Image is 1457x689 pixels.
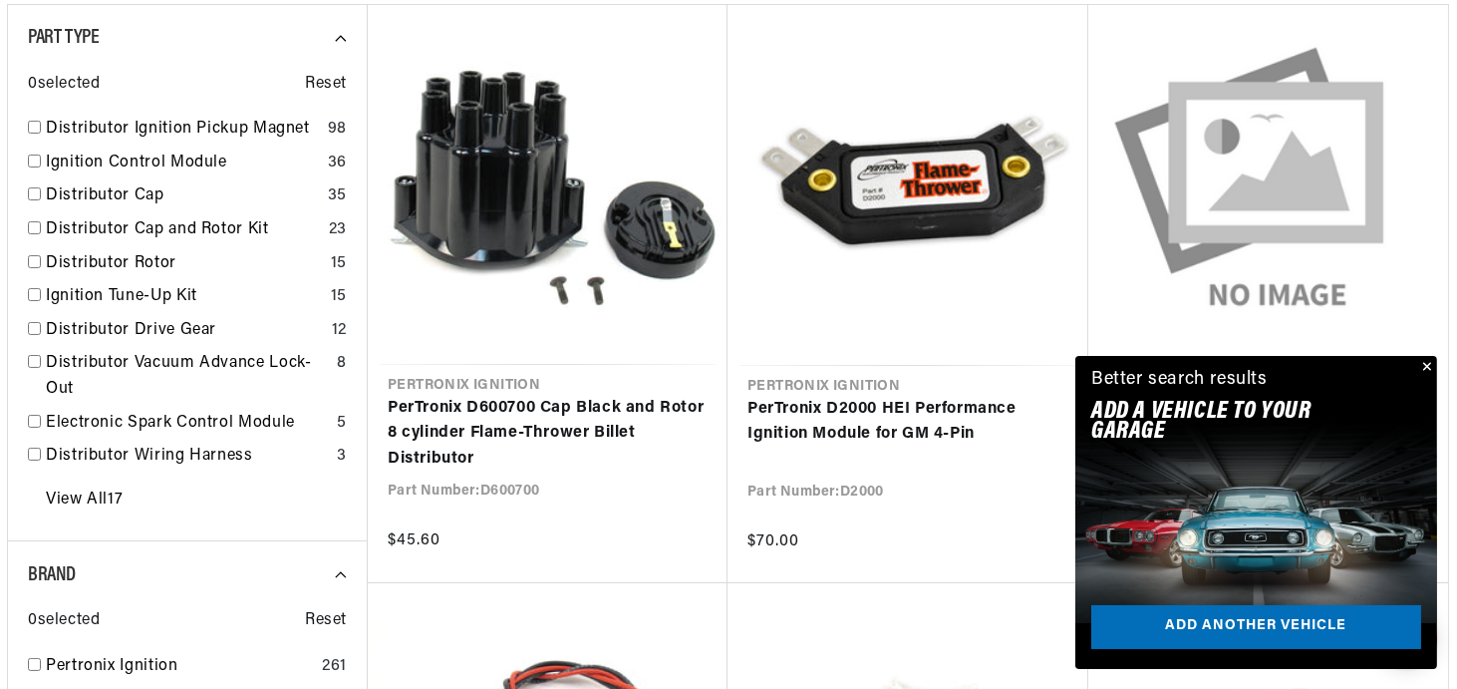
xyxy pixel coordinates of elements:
a: View All 17 [46,488,123,514]
a: Distributor Wiring Harness [46,444,329,470]
div: 8 [337,351,347,377]
a: Electronic Spark Control Module [46,411,329,437]
button: Close [1413,356,1437,380]
span: Reset [305,72,347,98]
a: Distributor Vacuum Advance Lock-Out [46,351,329,402]
a: PerTronix D2000 HEI Performance Ignition Module for GM 4-Pin [747,397,1068,448]
a: Ignition Tune-Up Kit [46,284,323,310]
div: 36 [328,151,347,176]
span: 0 selected [28,608,100,634]
div: 12 [332,318,347,344]
a: Add another vehicle [1091,605,1421,650]
a: Distributor Rotor [46,251,323,277]
a: Distributor Drive Gear [46,318,324,344]
a: Distributor Ignition Pickup Magnet [46,117,320,143]
div: 23 [329,217,347,243]
div: 98 [328,117,347,143]
a: Distributor Cap and Rotor Kit [46,217,321,243]
div: Better search results [1091,366,1268,395]
span: Part Type [28,28,99,48]
div: 261 [322,654,347,680]
h2: Add A VEHICLE to your garage [1091,402,1371,443]
span: 0 selected [28,72,100,98]
div: 35 [328,183,347,209]
a: Distributor Cap [46,183,320,209]
span: Brand [28,565,76,585]
a: PerTronix D600700 Cap Black and Rotor 8 cylinder Flame-Thrower Billet Distributor [388,396,708,473]
div: 3 [337,444,347,470]
div: 15 [331,251,347,277]
span: Reset [305,608,347,634]
div: 15 [331,284,347,310]
div: 5 [337,411,347,437]
a: Ignition Control Module [46,151,320,176]
a: Pertronix Ignition [46,654,314,680]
